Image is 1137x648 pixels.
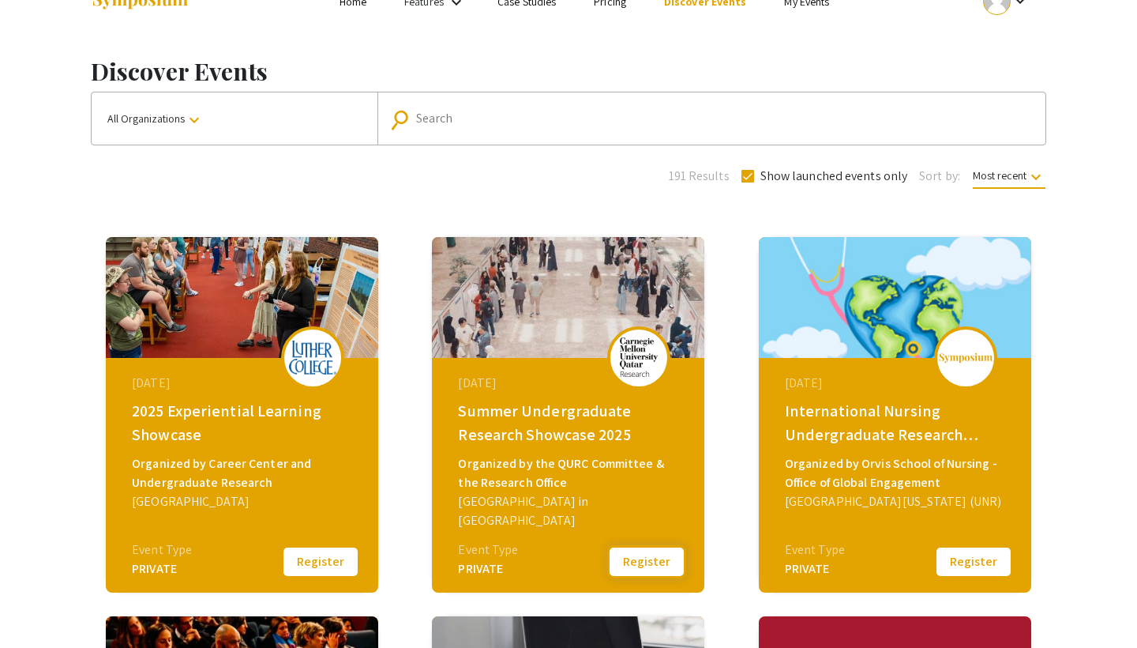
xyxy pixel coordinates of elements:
[458,454,682,492] div: Organized by the QURC Committee & the Research Office
[785,541,845,559] div: Event Type
[132,559,192,578] div: PRIVATE
[92,92,377,145] button: All Organizations
[91,57,1046,85] h1: Discover Events
[132,541,192,559] div: Event Type
[1026,168,1045,186] mat-icon: keyboard_arrow_down
[785,374,1009,393] div: [DATE]
[106,237,378,358] img: 2025-experiential-learning-showcase_eventCoverPhoto_3051d9__thumb.jpg
[132,374,356,393] div: [DATE]
[760,167,908,186] span: Show launched events only
[934,545,1013,578] button: Register
[281,545,360,578] button: Register
[785,492,1009,511] div: [GEOGRAPHIC_DATA][US_STATE] (UNR)
[458,541,518,559] div: Event Type
[132,492,356,511] div: [GEOGRAPHIC_DATA]
[669,167,730,186] span: 191 Results
[132,399,356,446] div: 2025 Experiential Learning Showcase
[458,374,682,393] div: [DATE]
[785,559,845,578] div: PRIVATE
[759,237,1031,358] img: global-connections-in-nursing-philippines-neva_eventCoverPhoto_3453dd__thumb.png
[107,111,204,126] span: All Organizations
[185,111,204,130] mat-icon: keyboard_arrow_down
[12,577,67,636] iframe: Chat
[615,337,662,377] img: summer-undergraduate-research-showcase-2025_eventLogo_367938_.png
[458,399,682,446] div: Summer Undergraduate Research Showcase 2025
[785,399,1009,446] div: International Nursing Undergraduate Research Symposium (INURS)
[132,454,356,492] div: Organized by Career Center and Undergraduate Research
[919,167,960,186] span: Sort by:
[458,492,682,530] div: [GEOGRAPHIC_DATA] in [GEOGRAPHIC_DATA]
[289,341,336,375] img: 2025-experiential-learning-showcase_eventLogo_377aea_.png
[432,237,704,358] img: summer-undergraduate-research-showcase-2025_eventCoverPhoto_d7183b__thumb.jpg
[938,352,993,364] img: logo_v2.png
[960,161,1058,190] button: Most recent
[458,559,518,578] div: PRIVATE
[785,454,1009,492] div: Organized by Orvis School of Nursing - Office of Global Engagement
[973,168,1045,189] span: Most recent
[392,106,415,134] mat-icon: Search
[607,545,686,578] button: Register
